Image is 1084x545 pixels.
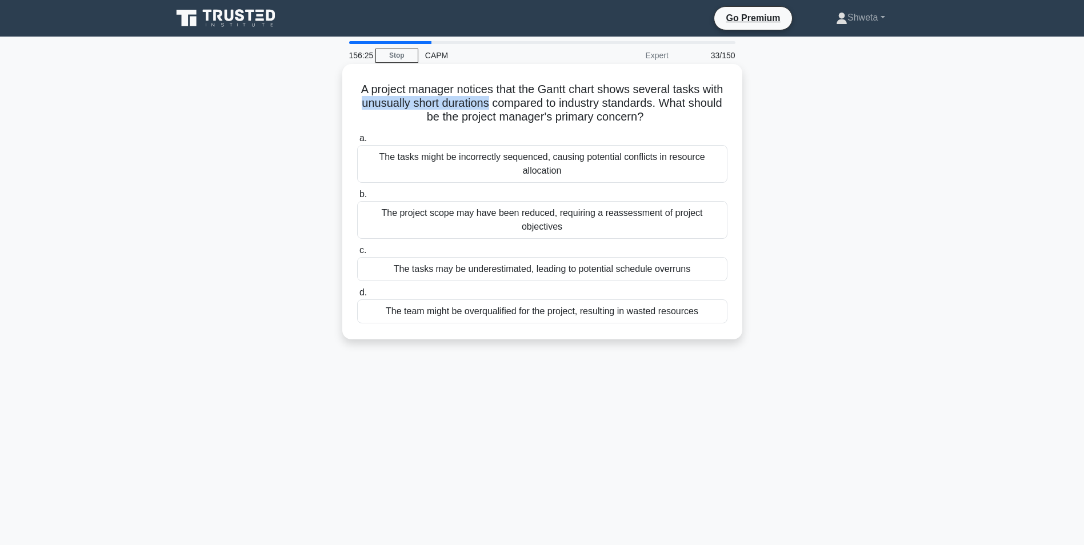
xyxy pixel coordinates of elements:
span: a. [359,133,367,143]
span: d. [359,287,367,297]
div: The tasks may be underestimated, leading to potential schedule overruns [357,257,727,281]
div: The tasks might be incorrectly sequenced, causing potential conflicts in resource allocation [357,145,727,183]
div: Expert [575,44,675,67]
span: c. [359,245,366,255]
span: b. [359,189,367,199]
a: Shweta [809,6,912,29]
div: CAPM [418,44,575,67]
div: 156:25 [342,44,375,67]
div: The team might be overqualified for the project, resulting in wasted resources [357,299,727,323]
div: The project scope may have been reduced, requiring a reassessment of project objectives [357,201,727,239]
div: 33/150 [675,44,742,67]
a: Stop [375,49,418,63]
h5: A project manager notices that the Gantt chart shows several tasks with unusually short durations... [356,82,729,125]
a: Go Premium [719,11,787,25]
